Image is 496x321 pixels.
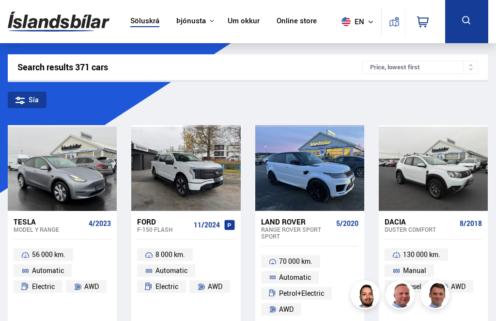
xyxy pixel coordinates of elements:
div: Dacia [385,217,456,226]
span: 70 000 km. [279,256,312,267]
span: Manual [403,265,426,276]
span: 11/2024 [194,221,220,229]
div: Duster COMFORT [385,226,456,233]
span: AWD [208,281,222,292]
div: Land Rover [261,217,332,226]
span: Electric [155,281,178,292]
button: Þjónusta [176,16,206,26]
span: AWD [451,281,465,292]
div: Ford [137,217,189,226]
div: Tesla [14,217,85,226]
span: 130 000 km. [403,249,440,260]
span: 4/2023 [89,220,111,227]
span: en [338,17,362,26]
button: Opna LiveChat spjallviðmót [8,4,37,33]
span: 8 000 km. [155,249,185,260]
span: AWD [279,304,294,315]
span: 8/2018 [460,220,482,227]
img: nhp88E3Fdnt1Opn2.png [352,282,381,311]
span: Automatic [155,265,187,276]
div: Search results 371 cars [17,62,362,72]
a: Online store [277,16,317,27]
button: en [338,7,381,36]
span: 5/2020 [336,220,358,227]
img: G0Ugv5HjCgRt.svg [8,6,109,37]
div: Sía [8,92,46,108]
div: Range Rover Sport SPORT [261,226,332,240]
div: Model Y RANGE [14,226,85,233]
a: Um okkur [228,16,260,27]
div: F-150 FLASH [137,226,189,233]
span: Petrol+Electric [279,288,324,299]
span: 56 000 km. [32,249,65,260]
img: FbJEzSuNWCJXmdc-.webp [422,282,451,311]
span: Electric [32,281,55,292]
span: AWD [84,281,99,292]
div: Price, lowest first [362,61,478,74]
a: Söluskrá [130,16,159,27]
img: svg+xml;base64,PHN2ZyB4bWxucz0iaHR0cDovL3d3dy53My5vcmcvMjAwMC9zdmciIHdpZHRoPSI1MTIiIGhlaWdodD0iNT... [341,17,351,26]
img: siFngHWaQ9KaOqBr.png [387,282,416,311]
span: Automatic [32,265,64,276]
span: Automatic [279,272,311,283]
